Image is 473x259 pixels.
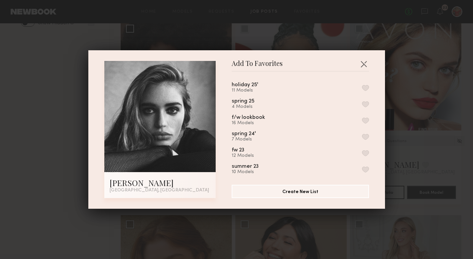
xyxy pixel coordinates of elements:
[232,147,244,153] div: fw 23
[232,153,260,158] div: 12 Models
[232,185,369,198] button: Create New List
[358,59,369,69] button: Close
[232,131,256,137] div: spring 24'
[110,188,210,193] div: [GEOGRAPHIC_DATA], [GEOGRAPHIC_DATA]
[232,137,272,142] div: 7 Models
[232,169,275,175] div: 10 Models
[232,82,258,88] div: holiday 25'
[232,121,281,126] div: 16 Models
[232,115,265,121] div: f/w lookbook
[232,88,274,93] div: 11 Models
[232,104,270,110] div: 4 Models
[232,99,254,104] div: spring 25
[232,164,259,169] div: summer 23
[232,61,283,71] span: Add To Favorites
[110,177,210,188] div: [PERSON_NAME]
